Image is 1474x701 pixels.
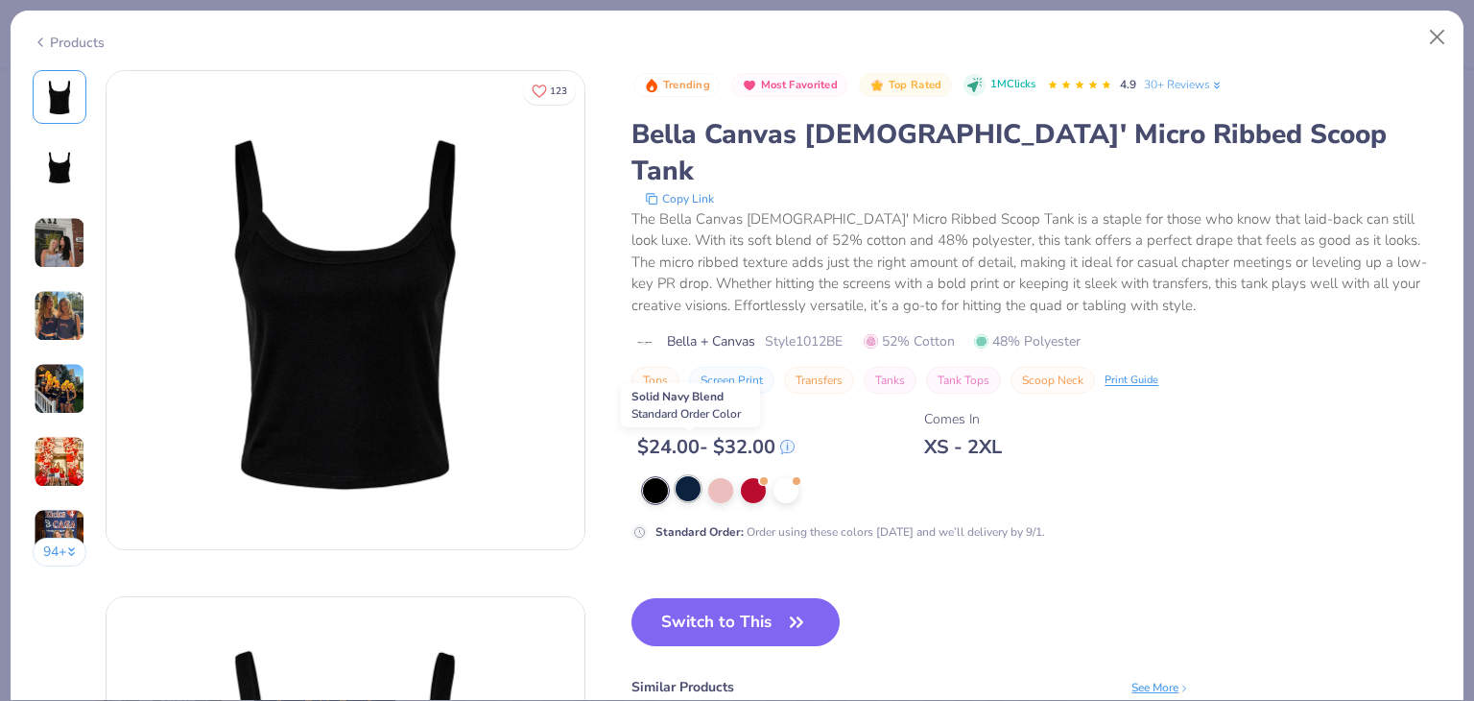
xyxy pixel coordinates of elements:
[34,217,85,269] img: User generated content
[667,331,755,351] span: Bella + Canvas
[784,367,854,394] button: Transfers
[631,677,734,697] div: Similar Products
[33,538,87,567] button: 94+
[1105,373,1158,389] div: Print Guide
[655,523,1045,541] div: Order using these colors [DATE] and we’ll delivery by 9/1.
[550,86,567,96] span: 123
[631,116,1441,189] div: Bella Canvas [DEMOGRAPHIC_DATA]' Micro Ribbed Scoop Tank
[1131,679,1190,696] div: See More
[107,71,584,549] img: Front
[765,331,843,351] span: Style 1012BE
[523,77,576,105] button: Like
[631,335,657,350] img: brand logo
[926,367,1001,394] button: Tank Tops
[36,74,83,120] img: Front
[663,80,710,90] span: Trending
[631,367,679,394] button: Tops
[974,331,1081,351] span: 48% Polyester
[864,331,955,351] span: 52% Cotton
[621,383,760,427] div: Solid Navy Blend
[689,367,774,394] button: Screen Print
[655,524,744,540] strong: Standard Order :
[631,406,741,422] span: Standard Order Color
[639,189,720,208] button: copy to clipboard
[633,73,720,98] button: Badge Button
[631,208,1441,317] div: The Bella Canvas [DEMOGRAPHIC_DATA]' Micro Ribbed Scoop Tank is a staple for those who know that ...
[869,78,885,93] img: Top Rated sort
[859,73,951,98] button: Badge Button
[34,436,85,488] img: User generated content
[731,73,847,98] button: Badge Button
[1010,367,1095,394] button: Scoop Neck
[36,147,83,193] img: Back
[631,598,840,646] button: Switch to This
[637,435,795,459] div: $ 24.00 - $ 32.00
[924,435,1002,459] div: XS - 2XL
[644,78,659,93] img: Trending sort
[990,77,1035,93] span: 1M Clicks
[1419,19,1456,56] button: Close
[742,78,757,93] img: Most Favorited sort
[1144,76,1224,93] a: 30+ Reviews
[761,80,838,90] span: Most Favorited
[864,367,916,394] button: Tanks
[34,363,85,415] img: User generated content
[1047,70,1112,101] div: 4.9 Stars
[924,409,1002,429] div: Comes In
[889,80,942,90] span: Top Rated
[1120,77,1136,92] span: 4.9
[34,290,85,342] img: User generated content
[34,509,85,561] img: User generated content
[33,33,105,53] div: Products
